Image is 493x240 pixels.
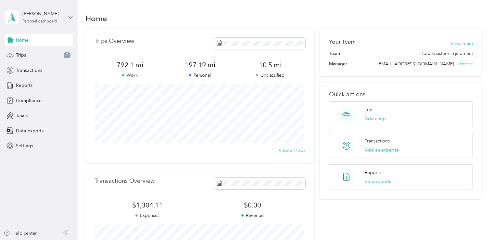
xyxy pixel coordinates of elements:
[165,72,235,79] p: Personal
[64,52,70,58] span: 2
[95,212,200,219] p: Expenses
[95,72,165,79] p: Work
[329,50,340,57] span: Team
[22,20,57,23] div: Personal dashboard
[16,52,26,59] span: Trips
[329,60,347,67] span: Manager
[85,15,107,22] h1: Home
[16,37,29,44] span: Home
[279,147,305,154] button: View all trips
[16,82,32,89] span: Reports
[95,60,165,70] span: 792.1 mi
[16,112,28,119] span: Taxes
[365,115,386,122] button: Add a trip
[329,91,473,98] p: Quick actions
[329,38,356,46] h2: Your Team
[16,127,44,134] span: Data exports
[165,60,235,70] span: 197.19 mi
[200,201,305,210] span: $0.00
[16,97,42,104] span: Compliance
[422,50,473,57] span: Southeastern Equipment
[235,60,305,70] span: 10.5 mi
[365,138,390,144] p: Transactions
[450,40,473,47] button: View Team
[365,106,374,113] p: Trips
[377,61,454,67] span: [EMAIL_ADDRESS][DOMAIN_NAME]
[4,230,37,237] button: Help center
[95,38,134,45] p: Trips Overview
[200,212,305,219] p: Revenue
[456,61,473,67] span: + 6 more
[95,178,155,184] p: Transactions Overview
[16,142,33,149] span: Settings
[95,201,200,210] span: $1,304.11
[457,204,493,240] iframe: Everlance-gr Chat Button Frame
[22,10,63,17] div: [PERSON_NAME]
[365,147,399,153] button: Add an expense
[235,72,305,79] p: Unclassified
[365,169,381,176] p: Reports
[365,178,391,185] button: View reports
[16,67,42,74] span: Transactions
